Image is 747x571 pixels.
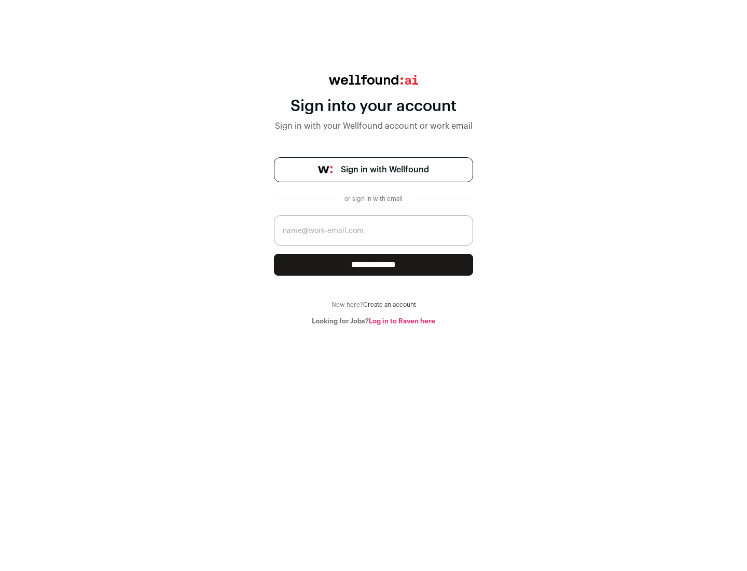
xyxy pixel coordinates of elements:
[274,215,473,246] input: name@work-email.com
[369,318,435,324] a: Log in to Raven here
[274,97,473,116] div: Sign into your account
[340,195,407,203] div: or sign in with email
[274,317,473,325] div: Looking for Jobs?
[341,164,429,176] span: Sign in with Wellfound
[318,166,333,173] img: wellfound-symbol-flush-black-fb3c872781a75f747ccb3a119075da62bfe97bd399995f84a933054e44a575c4.png
[274,120,473,132] div: Sign in with your Wellfound account or work email
[274,301,473,309] div: New here?
[363,302,416,308] a: Create an account
[274,157,473,182] a: Sign in with Wellfound
[329,75,418,85] img: wellfound:ai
